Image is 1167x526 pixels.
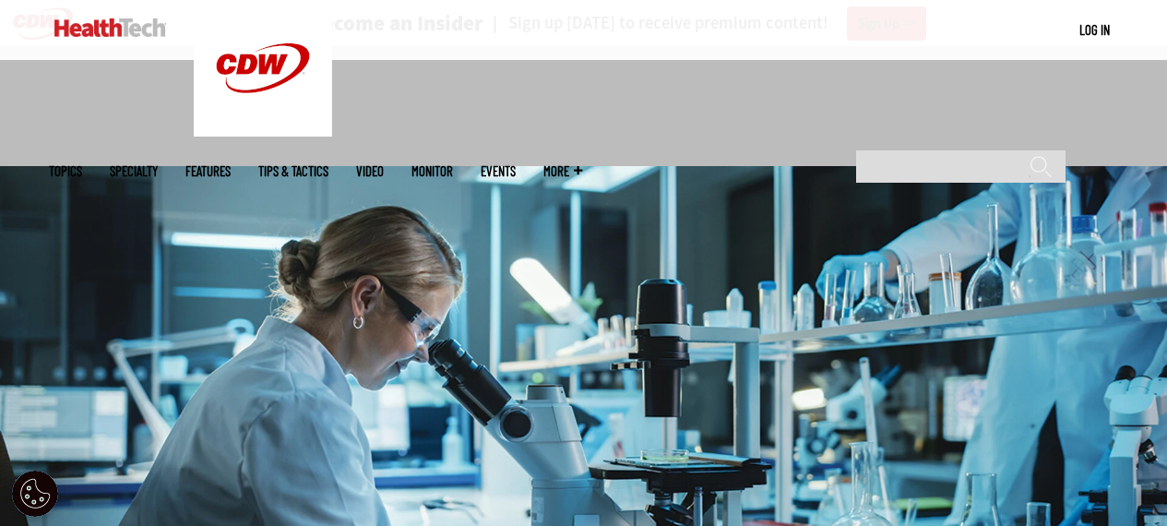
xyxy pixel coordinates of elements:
[49,164,82,178] span: Topics
[12,471,58,517] button: Open Preferences
[54,18,166,37] img: Home
[1079,21,1110,38] a: Log in
[356,164,384,178] a: Video
[543,164,582,178] span: More
[185,164,231,178] a: Features
[1079,20,1110,40] div: User menu
[411,164,453,178] a: MonITor
[481,164,516,178] a: Events
[194,122,332,141] a: CDW
[258,164,328,178] a: Tips & Tactics
[110,164,158,178] span: Specialty
[12,471,58,517] div: Cookie Settings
